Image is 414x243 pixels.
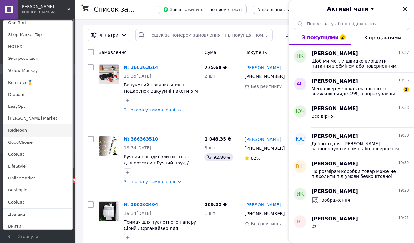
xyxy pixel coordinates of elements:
[3,172,72,184] a: OnlineMarket
[286,32,331,38] span: Збережені фільтри:
[311,224,316,229] span: 😊
[3,112,72,124] a: [PERSON_NAME] Market
[296,163,305,170] span: ВШ
[311,59,400,69] span: Щоб ми могли швидко вирішити питання з обміном або поверненням, будь ласка, перейдіть у наш чат-б...
[296,191,304,198] span: ИК
[297,218,304,225] span: вг
[245,65,281,71] a: [PERSON_NAME]
[245,202,281,208] a: [PERSON_NAME]
[124,82,198,106] a: Вакуумний пакувальник + Подарунок Вакуумні пакети 5 м х 25 см / Домашній вакууматор для продуктів...
[124,65,158,70] a: № 366363614
[251,156,260,161] span: 82%
[398,215,409,221] span: 19:21
[311,50,358,57] span: [PERSON_NAME]
[311,114,336,119] span: Все вірно?
[311,169,400,179] span: По розмірам коробки товар може не підходити під умови безкоштовної доставки
[302,34,339,40] span: З покупцями
[204,211,217,216] span: 1 шт.
[94,6,157,13] h1: Список замовлень
[99,136,119,156] img: Фото товару
[99,64,119,84] a: Фото товару
[401,5,409,13] button: Закрити
[289,100,414,128] button: ЮЧ[PERSON_NAME]19:33Все вірно?
[311,188,358,195] span: [PERSON_NAME]
[251,84,282,89] span: Без рейтингу
[296,53,304,60] span: НК
[124,179,175,184] a: 3 товара у замовленні
[398,133,409,138] span: 19:33
[204,153,233,161] div: 92.80 ₴
[124,107,175,112] a: 2 товара у замовленні
[3,148,72,160] a: CoolCat
[99,201,119,221] a: Фото товару
[311,133,358,140] span: [PERSON_NAME]
[124,154,198,172] a: Ручний посадковий пістолет для розсади / Ручний пруд / Автоматичний трубчастий пруд
[294,18,409,30] input: Пошук чату або повідомлення
[289,30,351,45] button: З покупцями2
[3,41,72,53] a: HOTEX
[289,73,414,100] button: АП[PERSON_NAME]19:35Менеджер мені казала що він зі знижкою вийде 499, а порахувавши накладну вийш...
[311,215,358,223] span: [PERSON_NAME]
[243,72,286,81] div: [PHONE_NUMBER]
[296,136,305,143] span: ЮС
[3,65,72,77] a: Yellow Monkey
[3,196,72,208] a: CoolCat
[258,7,306,12] span: Управління статусами
[3,160,72,172] a: LifeStyle
[124,145,151,150] span: 19:34[DATE]
[311,141,400,151] span: Доброго дня. [PERSON_NAME] запропонувати обмін або повернення товару
[289,128,414,155] button: ЮС[PERSON_NAME]19:33Доброго дня. [PERSON_NAME] запропонувати обмін або повернення товару
[3,137,72,148] a: GoodChoise
[340,34,346,40] span: 2
[289,183,414,210] button: ИК[PERSON_NAME]19:23Зображення
[253,5,311,14] button: Управління статусами
[403,87,409,92] span: 2
[311,86,400,96] span: Менеджер мені казала що він зі знижкою вийде 499, а порахувавши накладну вийшов більше
[364,35,401,41] span: З продавцями
[3,17,72,29] a: One Bird
[243,209,286,218] div: [PHONE_NUMBER]
[3,101,72,112] a: EasyOpt
[204,74,217,79] span: 2 шт.
[289,45,414,73] button: НК[PERSON_NAME]19:37Щоб ми могли швидко вирішити питання з обміном або поверненням, будь ласка, п...
[3,77,72,89] a: Borniatco🥇
[20,4,67,9] span: HUGO
[245,50,267,55] span: Покупець
[99,65,119,84] img: Фото товару
[124,137,158,142] a: № 366363510
[289,155,414,183] button: ВШ[PERSON_NAME]19:32По розмірам коробки товар може не підходити під умови безкоштовної доставки
[251,221,282,226] span: Без рейтингу
[351,30,414,45] button: З продавцями
[3,53,72,65] a: Экспресс-шоп
[158,5,247,14] button: Завантажити звіт по пром-оплаті
[245,136,281,142] a: [PERSON_NAME]
[163,7,242,12] span: Завантажити звіт по пром-оплаті
[243,144,286,153] div: [PHONE_NUMBER]
[99,202,119,221] img: Фото товару
[3,124,72,136] a: RedMoon
[20,9,47,15] div: Ваш ID: 3394094
[204,202,227,207] span: 369.22 ₴
[306,5,396,13] button: Активні чати
[3,220,72,232] a: Вийти
[297,80,304,88] span: АП
[311,160,358,168] span: [PERSON_NAME]
[135,29,273,41] input: Пошук за номером замовлення, ПІБ покупця, номером телефону, Email, номером накладної
[100,32,118,38] span: Фільтри
[124,211,151,216] span: 19:34[DATE]
[99,50,127,55] span: Замовлення
[70,178,80,183] span: 99+
[3,209,72,220] a: Довідка
[3,29,72,41] a: Shop-Market-Top
[296,108,305,115] span: ЮЧ
[311,78,358,85] span: [PERSON_NAME]
[3,184,72,196] a: BeSimple
[321,197,350,203] span: Зображення
[398,105,409,111] span: 19:33
[398,160,409,166] span: 19:32
[3,89,72,101] a: Dropom
[327,5,368,13] span: Активні чати
[398,78,409,83] span: 19:35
